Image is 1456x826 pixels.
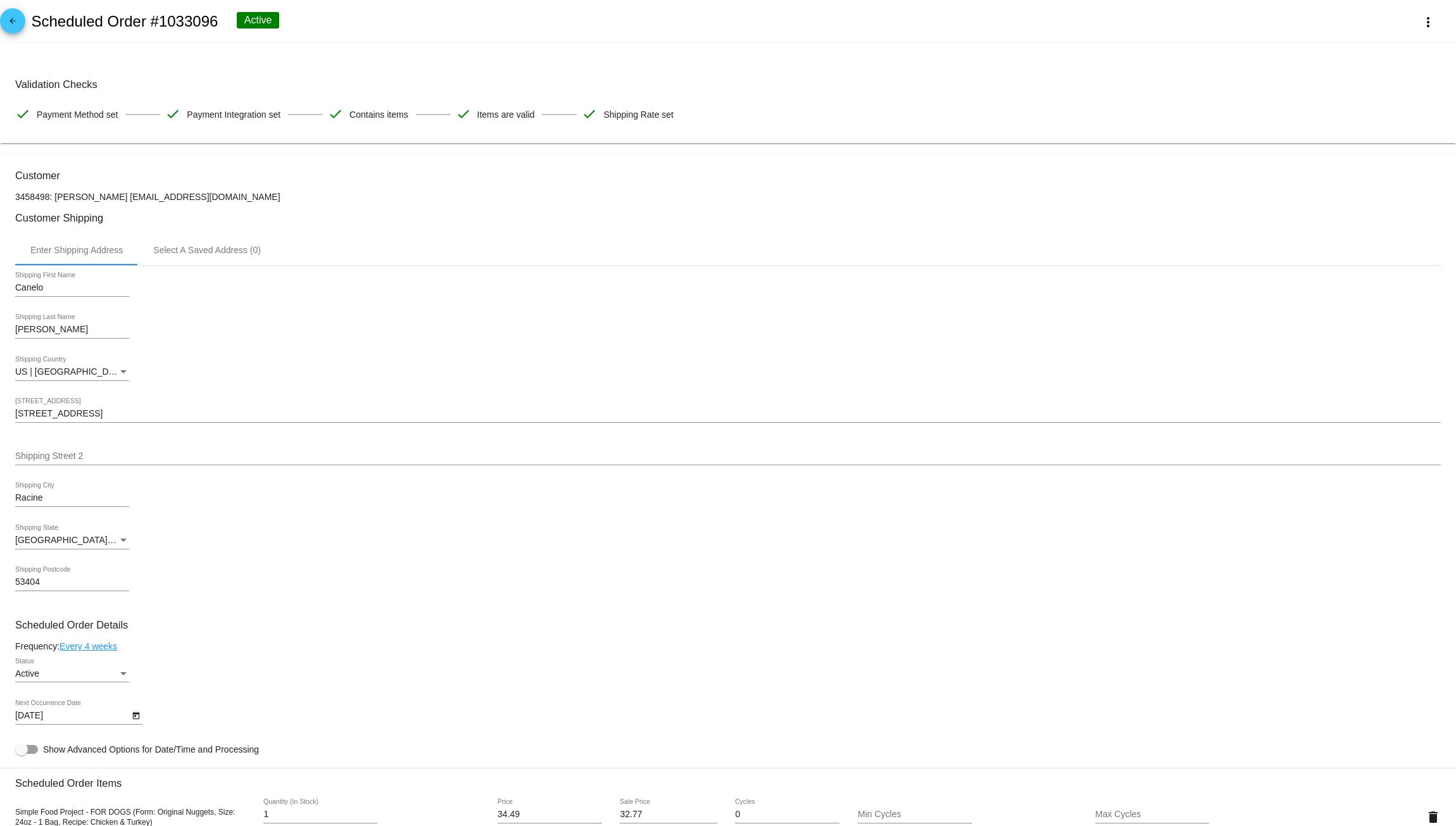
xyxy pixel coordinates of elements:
[456,106,471,122] mat-icon: check
[1421,15,1436,30] mat-icon: more_vert
[603,101,674,128] span: Shipping Rate set
[15,325,129,335] input: Shipping Last Name
[153,245,261,255] div: Select A Saved Address (0)
[15,366,127,377] span: US | [GEOGRAPHIC_DATA]
[1426,810,1441,825] mat-icon: delete
[15,577,129,587] input: Shipping Postcode
[15,170,1441,182] h3: Customer
[858,810,972,820] input: Min Cycles
[15,668,39,679] span: Active
[15,106,30,122] mat-icon: check
[477,101,535,128] span: Items are valid
[30,245,123,255] div: Enter Shipping Address
[498,810,602,820] input: Price
[15,768,1441,789] h3: Scheduled Order Items
[15,451,1441,461] input: Shipping Street 2
[15,619,1441,631] h3: Scheduled Order Details
[43,743,259,756] span: Show Advanced Options for Date/Time and Processing
[15,78,1441,91] h3: Validation Checks
[349,101,408,128] span: Contains items
[1095,810,1209,820] input: Max Cycles
[15,669,129,679] mat-select: Status
[582,106,597,122] mat-icon: check
[15,192,1441,202] p: 3458498: [PERSON_NAME] [EMAIL_ADDRESS][DOMAIN_NAME]
[620,810,717,820] input: Sale Price
[15,212,1441,224] h3: Customer Shipping
[15,641,1441,651] div: Frequency:
[37,101,118,128] span: Payment Method set
[15,367,129,377] mat-select: Shipping Country
[15,283,129,293] input: Shipping First Name
[15,409,1441,419] input: Shipping Street 1
[129,708,142,722] button: Open calendar
[31,13,218,30] h2: Scheduled Order #1033096
[165,106,180,122] mat-icon: check
[263,810,377,820] input: Quantity (In Stock)
[237,12,280,28] div: Active
[187,101,280,128] span: Payment Integration set
[15,711,129,721] input: Next Occurrence Date
[15,493,129,503] input: Shipping City
[328,106,343,122] mat-icon: check
[60,641,117,651] a: Every 4 weeks
[15,535,129,546] mat-select: Shipping State
[5,16,20,32] mat-icon: arrow_back
[15,535,164,545] span: [GEOGRAPHIC_DATA] | [US_STATE]
[735,810,839,820] input: Cycles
